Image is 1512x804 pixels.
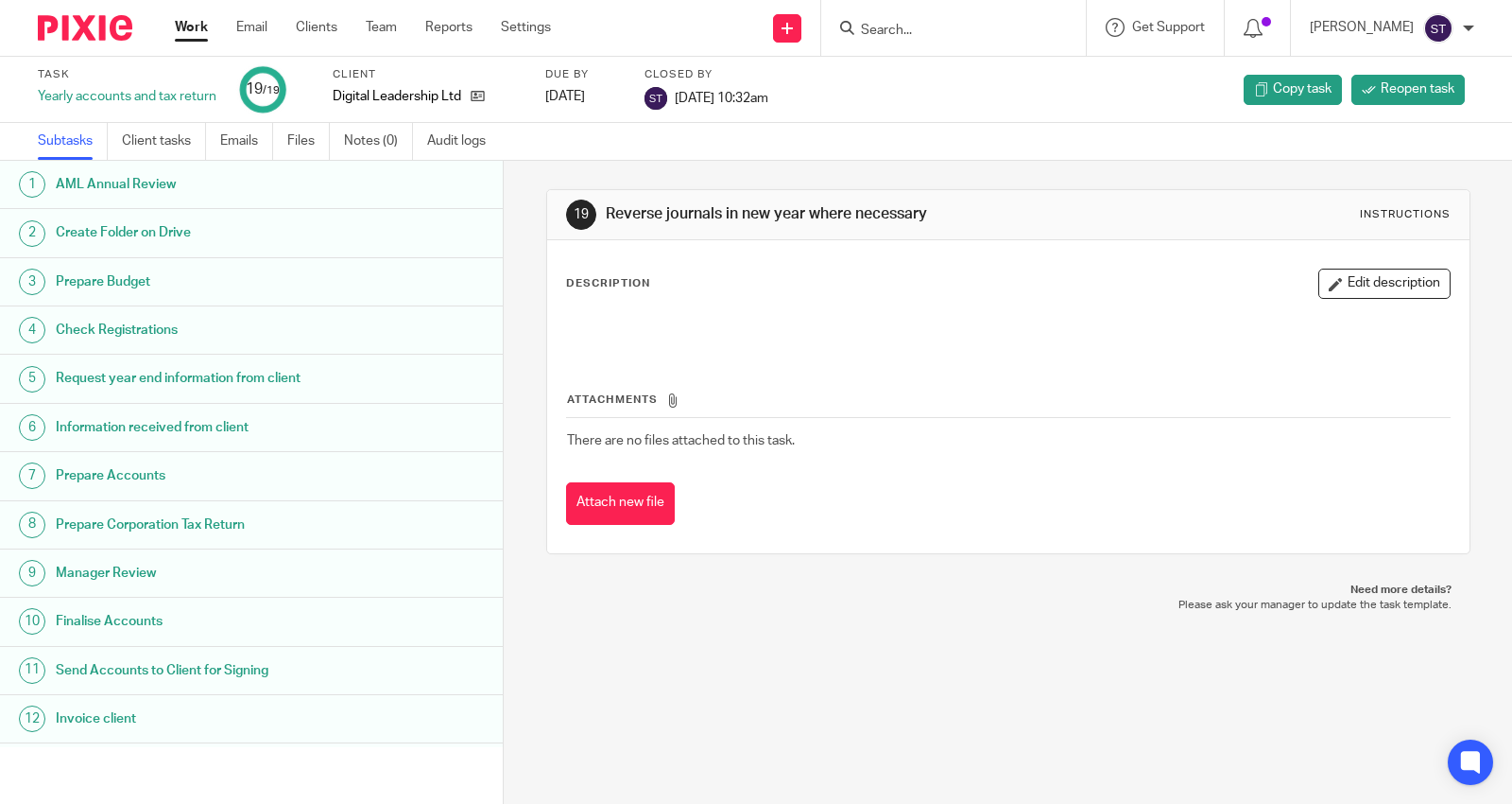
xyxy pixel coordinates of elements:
[56,511,341,539] h1: Prepare Corporation Tax Return
[675,91,768,104] span: [DATE] 10:32am
[38,87,216,106] div: Yearly accounts and tax return
[366,18,397,37] a: Team
[19,463,45,489] div: 7
[606,204,1048,224] h1: Reverse journals in new year where necessary
[1244,75,1342,105] a: Copy task
[567,394,658,405] span: Attachments
[19,512,45,538] div: 8
[545,87,621,106] div: [DATE]
[56,559,341,587] h1: Manager Review
[333,87,461,106] p: Digital Leadership Ltd
[56,218,341,247] h1: Create Folder on Drive
[501,18,551,37] a: Settings
[246,79,280,100] div: 19
[19,706,45,732] div: 12
[56,607,341,636] h1: Finalise Accounts
[56,705,341,733] h1: Invoice client
[287,123,330,160] a: Files
[56,316,341,344] h1: Check Registrations
[545,67,621,82] label: Due by
[1273,79,1332,98] span: Copy task
[19,608,45,635] div: 10
[644,67,768,82] label: Closed by
[566,200,596,230] div: 19
[236,18,267,37] a: Email
[567,434,795,447] span: There are no files attached to this task.
[1423,13,1453,44] img: svg%3E
[859,23,1029,40] input: Search
[38,67,216,82] label: Task
[565,583,1452,598] p: Need more details?
[1318,269,1451,299] button: Edit description
[296,18,337,37] a: Clients
[1310,18,1414,37] p: [PERSON_NAME]
[1360,207,1451,222] div: Instructions
[566,482,675,525] button: Attach new file
[38,15,132,41] img: Pixie
[56,462,341,490] h1: Prepare Accounts
[19,366,45,393] div: 5
[333,67,522,82] label: Client
[56,364,341,393] h1: Request year end information from client
[565,598,1452,613] p: Please ask your manager to update the task template.
[19,171,45,198] div: 1
[427,123,500,160] a: Audit logs
[56,170,341,199] h1: AML Annual Review
[56,413,341,442] h1: Information received from client
[38,123,108,160] a: Subtasks
[344,123,413,160] a: Notes (0)
[19,414,45,441] div: 6
[220,123,273,160] a: Emails
[263,85,280,96] small: /19
[1381,79,1454,98] span: Reopen task
[644,87,667,110] img: svg%3E
[19,560,45,586] div: 9
[1132,21,1205,34] span: Get Support
[19,657,45,684] div: 11
[1351,75,1465,105] a: Reopen task
[425,18,472,37] a: Reports
[19,220,45,247] div: 2
[56,656,341,685] h1: Send Accounts to Client for Signing
[566,276,650,291] p: Description
[19,317,45,343] div: 4
[56,268,341,296] h1: Prepare Budget
[19,269,45,295] div: 3
[122,123,206,160] a: Client tasks
[175,18,208,37] a: Work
